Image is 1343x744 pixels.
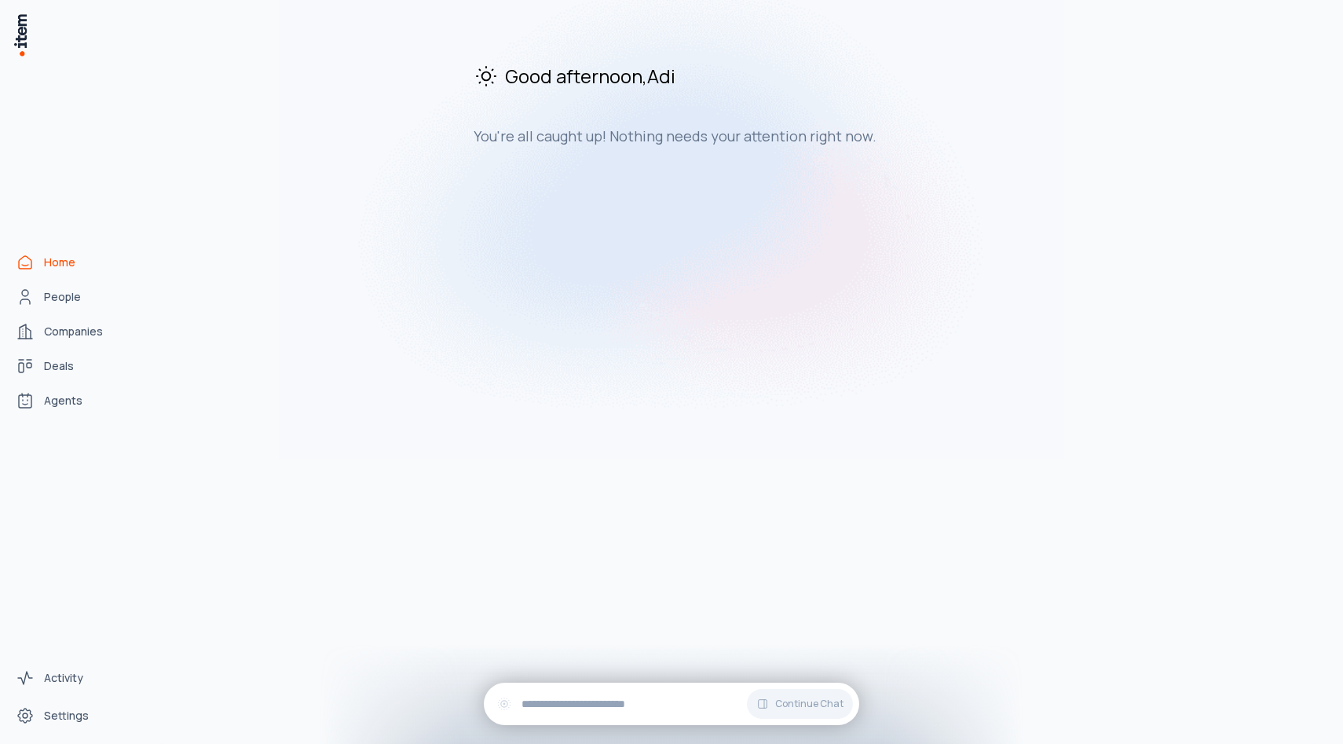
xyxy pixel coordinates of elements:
a: Deals [9,350,129,382]
a: Companies [9,316,129,347]
div: Continue Chat [484,683,859,725]
span: Companies [44,324,103,339]
span: Activity [44,670,83,686]
button: Continue Chat [747,689,853,719]
a: Settings [9,700,129,731]
a: Home [9,247,129,278]
span: People [44,289,81,305]
h3: You're all caught up! Nothing needs your attention right now. [474,126,1001,145]
a: People [9,281,129,313]
span: Settings [44,708,89,724]
span: Continue Chat [775,698,843,710]
span: Deals [44,358,74,374]
a: Agents [9,385,129,416]
a: Activity [9,662,129,694]
span: Home [44,255,75,270]
h2: Good afternoon , Adi [474,63,1001,89]
img: Item Brain Logo [13,13,28,57]
span: Agents [44,393,82,409]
